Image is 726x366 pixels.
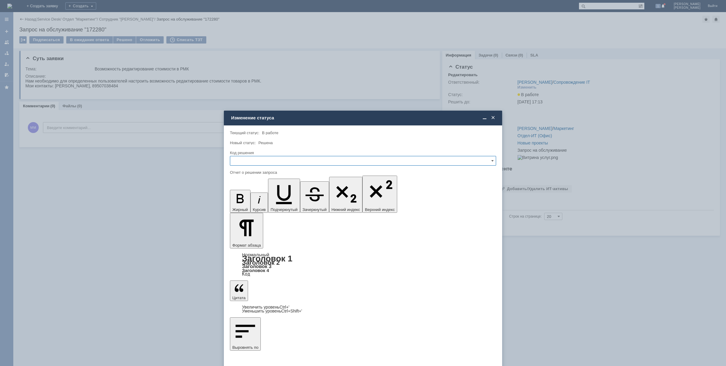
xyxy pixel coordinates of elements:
div: Изменение статуса [231,115,496,121]
span: Свернуть (Ctrl + M) [482,115,488,121]
div: Формат абзаца [230,253,496,276]
button: Формат абзаца [230,213,263,248]
button: Зачеркнутый [300,181,329,213]
span: Верхний индекс [365,207,395,212]
span: Зачеркнутый [302,207,327,212]
button: Выровнять по [230,317,261,351]
div: Отчет о решении запроса [230,170,495,174]
span: Закрыть [490,115,496,121]
a: Заголовок 4 [242,268,269,273]
div: Код решения [230,151,495,155]
a: Заголовок 3 [242,264,271,269]
span: Решена [258,141,273,145]
a: Код [242,271,250,277]
span: Ctrl+' [280,305,289,309]
span: Цитата [232,296,246,300]
a: Заголовок 2 [242,259,280,266]
span: Курсив [253,207,266,212]
label: Новый статус: [230,141,256,145]
span: В работе [262,131,278,135]
span: Нижний индекс [332,207,360,212]
span: Формат абзаца [232,243,261,248]
button: Курсив [250,193,268,213]
div: Цитата [230,305,496,313]
a: Decrease [242,309,302,313]
button: Подчеркнутый [268,179,300,213]
a: Заголовок 1 [242,254,293,263]
button: Цитата [230,280,248,301]
span: Ctrl+Shift+' [281,309,302,313]
label: Текущий статус: [230,131,259,135]
button: Нижний индекс [329,177,363,213]
button: Верхний индекс [362,176,397,213]
span: Жирный [232,207,248,212]
span: Подчеркнутый [270,207,297,212]
span: Выровнять по [232,345,258,350]
a: Нормальный [242,252,269,257]
a: Increase [242,305,289,309]
button: Жирный [230,190,250,213]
